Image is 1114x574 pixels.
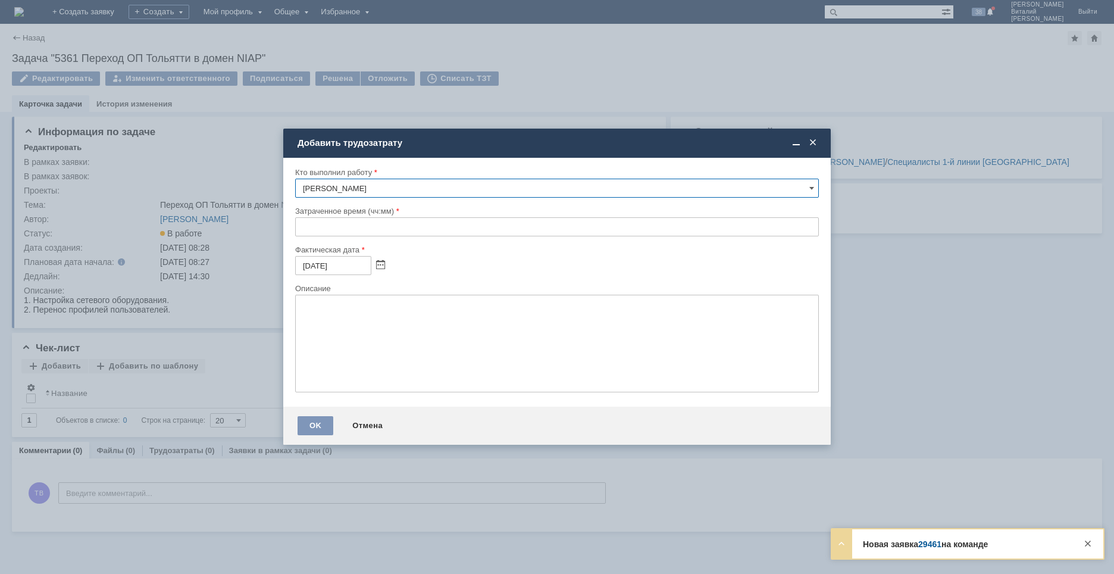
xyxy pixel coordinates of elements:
div: Фактическая дата [295,246,816,254]
div: Описание [295,285,816,292]
a: 29461 [918,539,941,549]
div: Затраченное время (чч:мм) [295,207,816,215]
div: Закрыть [1081,536,1095,551]
div: Добавить трудозатрату [298,138,819,148]
div: Развернуть [834,536,849,551]
span: Свернуть (Ctrl + M) [790,138,802,148]
span: Закрыть [807,138,819,148]
strong: Новая заявка на команде [863,539,988,549]
div: Кто выполнил работу [295,169,816,176]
